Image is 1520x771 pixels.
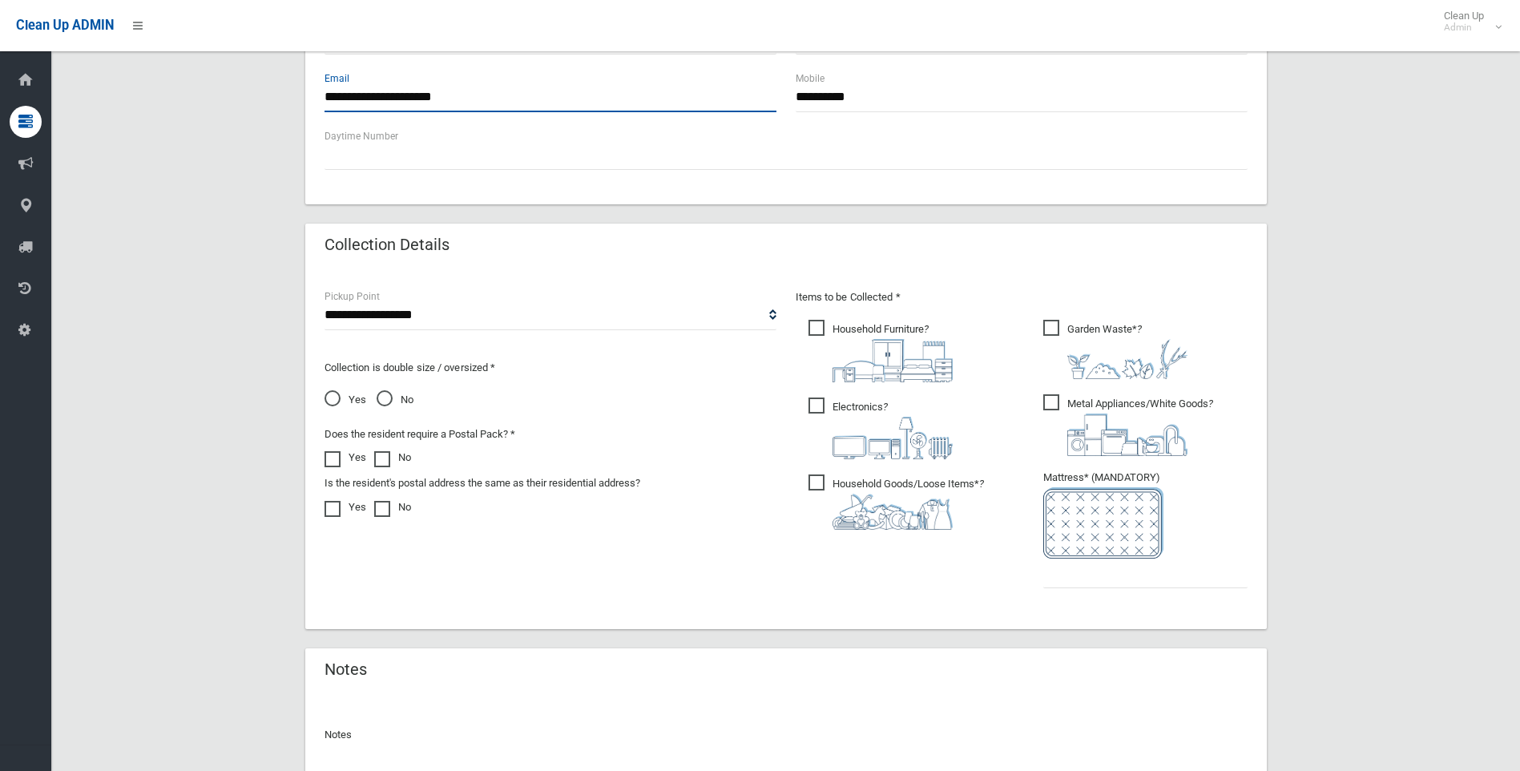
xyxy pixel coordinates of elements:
span: Clean Up ADMIN [16,18,114,33]
i: ? [1067,323,1187,379]
header: Collection Details [305,229,469,260]
label: No [374,448,411,467]
span: Clean Up [1436,10,1500,34]
span: Garden Waste* [1043,320,1187,379]
i: ? [1067,398,1213,456]
label: No [374,498,411,517]
span: No [377,390,413,410]
img: 4fd8a5c772b2c999c83690221e5242e0.png [1067,339,1187,379]
p: Items to be Collected * [796,288,1248,307]
p: Collection is double size / oversized * [325,358,776,377]
label: Is the resident's postal address the same as their residential address? [325,474,640,493]
header: Notes [305,654,386,685]
label: Yes [325,448,366,467]
img: aa9efdbe659d29b613fca23ba79d85cb.png [833,339,953,382]
img: b13cc3517677393f34c0a387616ef184.png [833,494,953,530]
span: Household Furniture [808,320,953,382]
i: ? [833,323,953,382]
span: Household Goods/Loose Items* [808,474,984,530]
span: Electronics [808,398,953,459]
span: Yes [325,390,366,410]
img: e7408bece873d2c1783593a074e5cb2f.png [1043,487,1163,559]
i: ? [833,401,953,459]
label: Does the resident require a Postal Pack? * [325,425,515,444]
img: 36c1b0289cb1767239cdd3de9e694f19.png [1067,414,1187,456]
label: Yes [325,498,366,517]
i: ? [833,478,984,530]
img: 394712a680b73dbc3d2a6a3a7ffe5a07.png [833,417,953,459]
small: Admin [1444,22,1484,34]
span: Mattress* (MANDATORY) [1043,471,1248,559]
span: Metal Appliances/White Goods [1043,394,1213,456]
p: Notes [325,725,1248,745]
